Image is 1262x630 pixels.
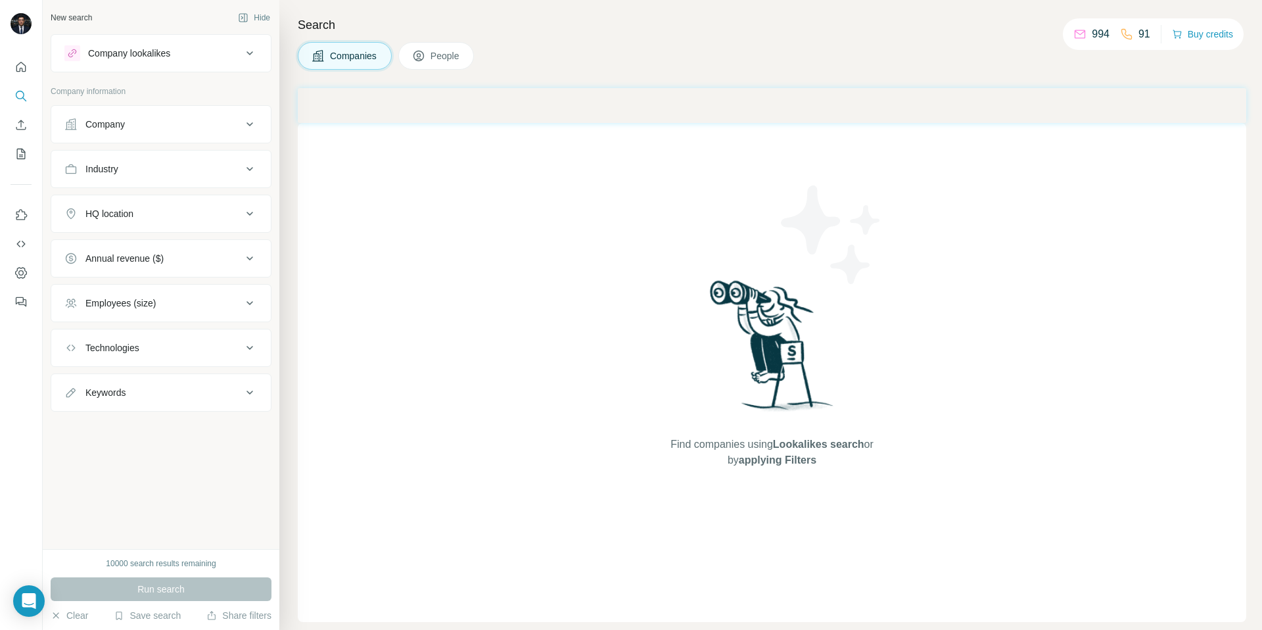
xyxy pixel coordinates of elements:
[51,12,92,24] div: New search
[11,203,32,227] button: Use Surfe on LinkedIn
[298,16,1246,34] h4: Search
[51,287,271,319] button: Employees (size)
[51,243,271,274] button: Annual revenue ($)
[85,386,126,399] div: Keywords
[51,609,88,622] button: Clear
[11,142,32,166] button: My lists
[85,118,125,131] div: Company
[1172,25,1233,43] button: Buy credits
[51,37,271,69] button: Company lookalikes
[11,55,32,79] button: Quick start
[298,88,1246,123] iframe: Banner
[773,439,864,450] span: Lookalikes search
[51,332,271,364] button: Technologies
[1138,26,1150,42] p: 91
[85,162,118,176] div: Industry
[85,207,133,220] div: HQ location
[106,558,216,569] div: 10000 search results remaining
[206,609,271,622] button: Share filters
[431,49,461,62] span: People
[11,13,32,34] img: Avatar
[114,609,181,622] button: Save search
[11,232,32,256] button: Use Surfe API
[772,176,891,294] img: Surfe Illustration - Stars
[51,109,271,140] button: Company
[51,377,271,408] button: Keywords
[666,437,877,468] span: Find companies using or by
[11,84,32,108] button: Search
[11,290,32,314] button: Feedback
[51,153,271,185] button: Industry
[11,261,32,285] button: Dashboard
[13,585,45,617] div: Open Intercom Messenger
[229,8,279,28] button: Hide
[1092,26,1110,42] p: 994
[85,341,139,354] div: Technologies
[85,297,156,310] div: Employees (size)
[51,198,271,230] button: HQ location
[704,277,841,424] img: Surfe Illustration - Woman searching with binoculars
[51,85,271,97] p: Company information
[11,113,32,137] button: Enrich CSV
[739,454,816,466] span: applying Filters
[88,47,170,60] div: Company lookalikes
[85,252,164,265] div: Annual revenue ($)
[330,49,378,62] span: Companies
